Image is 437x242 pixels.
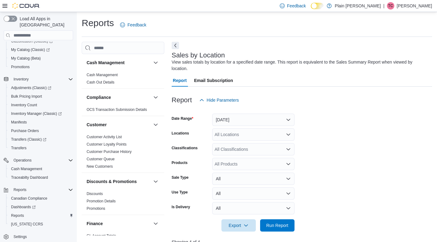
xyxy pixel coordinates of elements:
a: Customer Activity List [87,135,122,139]
span: Dashboards [11,205,36,209]
button: All [212,202,295,214]
a: Settings [11,233,29,240]
h3: Customer [87,122,107,128]
a: New Customers [87,164,113,169]
a: Inventory Manager (Classic) [9,110,64,117]
button: My Catalog (Beta) [6,54,76,63]
p: Plain [PERSON_NAME] [335,2,381,10]
a: Feedback [118,19,149,31]
input: Dark Mode [311,3,324,9]
button: Run Report [260,219,295,232]
span: Traceabilty Dashboard [9,174,73,181]
span: Bulk Pricing Import [11,94,42,99]
span: My Catalog (Classic) [9,46,73,53]
div: View sales totals by location for a specified date range. This report is equivalent to the Sales ... [172,59,429,72]
button: Settings [1,232,76,241]
button: Reports [6,211,76,220]
p: | [383,2,384,10]
span: Email Subscription [194,74,233,87]
span: Transfers [11,146,26,150]
span: Cash Management [11,166,42,171]
label: Products [172,160,188,165]
span: Canadian Compliance [9,195,73,202]
span: Reports [11,213,24,218]
span: Feedback [287,3,306,9]
span: Cash Out Details [87,80,115,85]
span: Operations [14,158,32,163]
button: Traceabilty Dashboard [6,173,76,182]
button: Customer [152,121,159,128]
a: Cash Management [87,73,118,77]
span: New Customers [87,164,113,169]
a: Reports [9,212,26,219]
span: Customer Activity List [87,135,122,139]
button: Promotions [6,63,76,71]
span: Adjustments (Classic) [11,85,51,90]
label: Is Delivery [172,205,190,209]
button: Inventory [1,75,76,84]
span: Cash Management [87,72,118,77]
h3: Report [172,96,192,104]
button: Open list of options [286,162,291,166]
span: Inventory [14,77,29,82]
button: Compliance [152,94,159,101]
span: My Catalog (Beta) [11,56,41,61]
a: Canadian Compliance [9,195,50,202]
a: My Catalog (Beta) [9,55,43,62]
a: [US_STATE] CCRS [9,221,45,228]
span: Traceabilty Dashboard [11,175,48,180]
a: GL Account Totals [87,234,116,238]
label: Use Type [172,190,188,195]
span: Inventory Manager (Classic) [9,110,73,117]
a: OCS Transaction Submission Details [87,107,147,112]
span: Purchase Orders [11,128,39,133]
button: Manifests [6,118,76,127]
span: Transfers (Classic) [11,137,46,142]
a: Customer Loyalty Points [87,142,127,146]
label: Classifications [172,146,198,150]
span: Run Report [266,222,288,228]
span: Settings [14,234,27,239]
a: Inventory Manager (Classic) [6,109,76,118]
a: Transfers (Classic) [9,136,49,143]
button: Customer [87,122,151,128]
span: Inventory Count [11,103,37,107]
a: Cash Management [9,165,45,173]
div: Tatum Carson [387,2,394,10]
a: Customer Queue [87,157,115,161]
span: My Catalog (Classic) [11,47,50,52]
button: Bulk Pricing Import [6,92,76,101]
a: Discounts [87,192,103,196]
button: [DATE] [212,114,295,126]
button: All [212,173,295,185]
button: Cash Management [152,59,159,66]
a: Dashboards [6,203,76,211]
span: My Catalog (Beta) [9,55,73,62]
span: Reports [11,186,73,193]
a: Adjustments (Classic) [9,84,54,92]
span: Bulk Pricing Import [9,93,73,100]
span: Operations [11,157,73,164]
button: Reports [1,185,76,194]
h3: Cash Management [87,60,125,66]
span: Reports [14,187,26,192]
span: Inventory [11,76,73,83]
button: Canadian Compliance [6,194,76,203]
button: Reports [11,186,29,193]
span: Washington CCRS [9,221,73,228]
h3: Finance [87,221,103,227]
span: Report [173,74,187,87]
a: Customer Purchase History [87,150,132,154]
span: [US_STATE] CCRS [11,222,43,227]
span: TC [388,2,393,10]
button: Operations [11,157,34,164]
div: Cash Management [82,71,164,88]
img: Cova [12,3,40,9]
button: Inventory Count [6,101,76,109]
button: Purchase Orders [6,127,76,135]
button: Inventory [11,76,31,83]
